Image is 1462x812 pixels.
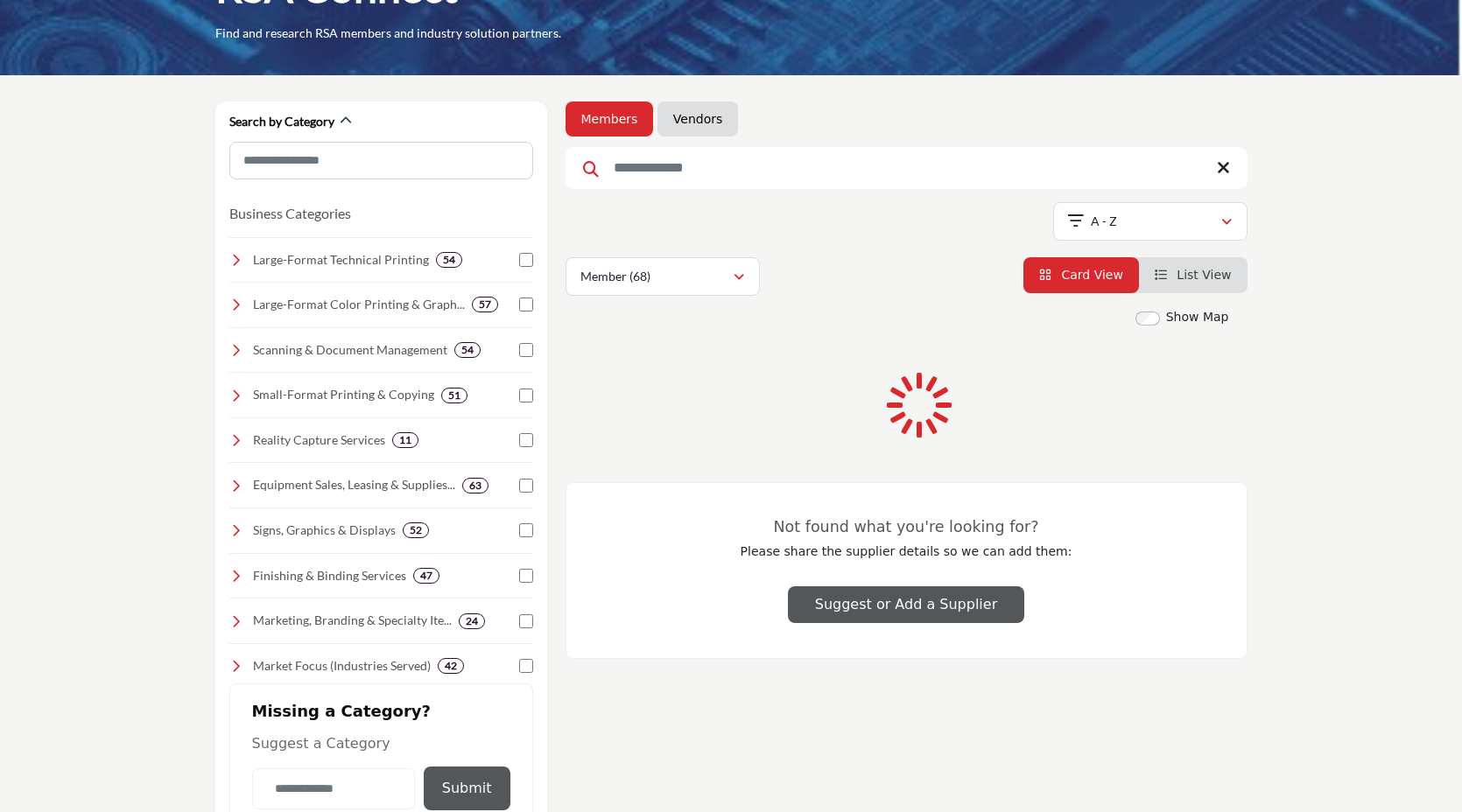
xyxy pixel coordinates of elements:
b: 63 [469,479,481,492]
h4: Equipment Sales, Leasing & Supplies: Equipment sales, leasing, service, and resale of plotters, s... [253,476,455,493]
a: View Card [1039,268,1123,282]
input: Select Large-Format Technical Printing checkbox [519,253,533,267]
input: Select Marketing, Branding & Specialty Items checkbox [519,614,533,628]
b: 57 [479,298,491,311]
button: Member (68) [566,257,760,296]
a: Vendors [673,110,722,128]
span: Suggest a Category [252,735,390,752]
p: A - Z [1091,213,1117,230]
span: Please share the supplier details so we can add them: [741,544,1072,558]
li: List View [1139,257,1248,293]
h3: Not found what you're looking for? [601,518,1212,536]
input: Select Equipment Sales, Leasing & Supplies checkbox [519,479,533,493]
input: Select Signs, Graphics & Displays checkbox [519,523,533,537]
b: 52 [410,524,422,536]
b: 54 [461,344,474,356]
div: 54 Results For Large-Format Technical Printing [436,252,462,268]
input: Category Name [252,768,415,809]
b: 47 [420,570,432,582]
div: 51 Results For Small-Format Printing & Copying [441,388,467,403]
li: Card View [1023,257,1139,293]
h4: Market Focus (Industries Served): Tailored solutions for industries like architecture, constructi... [253,657,431,675]
span: List View [1177,268,1231,282]
b: 42 [445,660,457,672]
b: 54 [443,254,455,266]
div: 63 Results For Equipment Sales, Leasing & Supplies [462,478,489,493]
input: Select Large-Format Color Printing & Graphics checkbox [519,297,533,311]
h4: Large-Format Color Printing & Graphics: Banners, posters, vehicle wraps, and presentation graphics. [253,296,465,313]
h2: Search by Category [229,113,334,130]
span: Suggest or Add a Supplier [815,596,997,612]
div: 57 Results For Large-Format Color Printing & Graphics [472,297,498,312]
a: Members [581,110,638,128]
input: Select Reality Capture Services checkbox [519,433,533,447]
h4: Marketing, Branding & Specialty Items: Design and creative services, marketing support, and speci... [253,612,452,629]
input: Select Market Focus (Industries Served) checkbox [519,659,533,673]
h4: Reality Capture Services: Laser scanning, BIM modeling, photogrammetry, 3D scanning, and other ad... [253,431,385,449]
div: 47 Results For Finishing & Binding Services [413,568,439,584]
div: 54 Results For Scanning & Document Management [454,342,481,358]
span: Card View [1061,268,1122,282]
b: 11 [399,434,411,446]
div: 42 Results For Market Focus (Industries Served) [438,658,464,674]
button: A - Z [1053,202,1248,241]
input: Search Category [229,142,533,179]
h2: Missing a Category? [252,702,510,733]
h4: Signs, Graphics & Displays: Exterior/interior building signs, trade show booths, event displays, ... [253,521,396,539]
div: 52 Results For Signs, Graphics & Displays [403,522,429,538]
b: 24 [466,615,478,627]
p: Member (68) [580,268,650,285]
input: Select Finishing & Binding Services checkbox [519,569,533,583]
input: Search Keyword [566,147,1248,189]
a: View List [1155,268,1232,282]
div: 24 Results For Marketing, Branding & Specialty Items [459,613,485,629]
button: Submit [424,766,510,810]
label: Show Map [1166,308,1229,326]
div: 11 Results For Reality Capture Services [392,432,418,448]
input: Select Small-Format Printing & Copying checkbox [519,388,533,402]
b: 51 [448,389,460,402]
p: Find and research RSA members and industry solution partners. [215,24,561,42]
button: Suggest or Add a Supplier [788,586,1024,623]
h4: Scanning & Document Management: Digital conversion, archiving, indexing, secure storage, and stre... [253,341,447,359]
input: Select Scanning & Document Management checkbox [519,343,533,357]
h4: Large-Format Technical Printing: High-quality printing for blueprints, construction and architect... [253,251,429,269]
h4: Finishing & Binding Services: Laminating, binding, folding, trimming, and other finishing touches... [253,567,406,584]
h4: Small-Format Printing & Copying: Professional printing for black and white and color document pri... [253,386,434,403]
button: Business Categories [229,203,351,224]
